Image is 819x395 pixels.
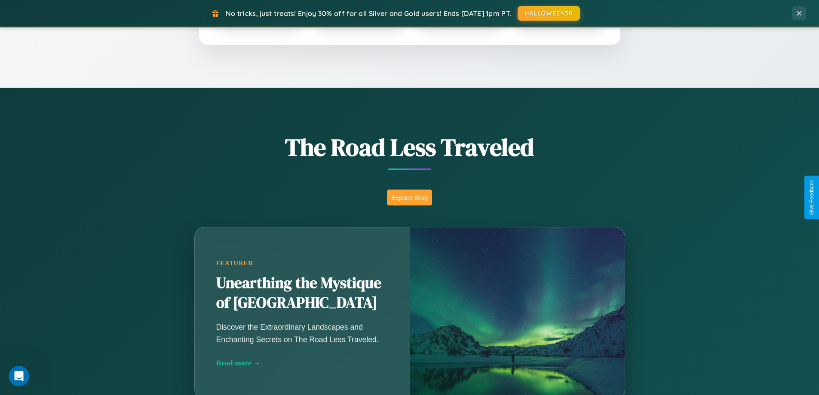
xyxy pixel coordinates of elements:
div: Read more → [216,358,388,367]
iframe: Intercom live chat [9,366,29,386]
button: Explore Blog [387,190,432,205]
div: Give Feedback [809,180,815,215]
div: Featured [216,260,388,267]
h1: The Road Less Traveled [152,131,668,164]
button: HALLOWEEN30 [518,6,580,21]
span: No tricks, just treats! Enjoy 30% off for all Silver and Gold users! Ends [DATE] 1pm PT. [226,9,511,18]
p: Discover the Extraordinary Landscapes and Enchanting Secrets on The Road Less Traveled. [216,321,388,345]
h2: Unearthing the Mystique of [GEOGRAPHIC_DATA] [216,273,388,313]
